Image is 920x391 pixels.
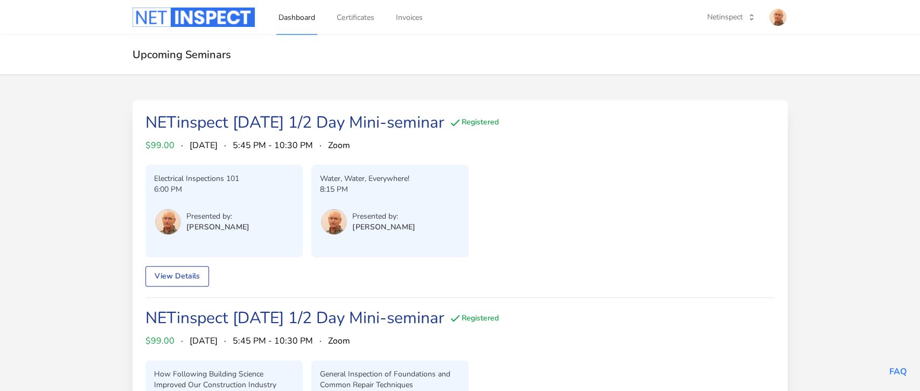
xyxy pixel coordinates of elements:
p: [PERSON_NAME] [352,222,416,233]
img: Tom Sherman [155,209,181,235]
a: NETinspect [DATE] 1/2 Day Mini-seminar [145,307,444,329]
a: FAQ [889,366,907,378]
button: Netinspect [700,8,762,26]
p: Water, Water, Everywhere! [320,173,460,184]
span: Zoom [328,139,350,152]
div: Registered [449,312,499,325]
span: · [319,334,322,347]
span: [DATE] [190,139,218,152]
span: 5:45 PM - 10:30 PM [233,139,313,152]
p: Electrical Inspections 101 [154,173,294,184]
span: · [319,139,322,152]
span: [DATE] [190,334,218,347]
span: 5:45 PM - 10:30 PM [233,334,313,347]
p: 6:00 PM [154,184,294,195]
span: $99.00 [145,334,175,347]
h2: Upcoming Seminars [133,48,787,61]
span: · [224,139,226,152]
span: · [181,334,183,347]
p: [PERSON_NAME] [186,222,250,233]
div: Registered [449,116,499,129]
span: $99.00 [145,139,175,152]
p: How Following Building Science Improved Our Construction Industry [154,369,294,390]
button: User menu [154,208,182,236]
p: Presented by: [186,211,250,222]
p: General Inspection of Foundations and Common Repair Techniques [320,369,460,390]
button: User menu [320,208,348,236]
img: Tom Sherman [769,9,786,26]
a: View Details [145,266,209,287]
span: · [181,139,183,152]
img: Tom Sherman [321,209,347,235]
a: NETinspect [DATE] 1/2 Day Mini-seminar [145,111,444,134]
img: Logo [133,8,255,27]
span: · [224,334,226,347]
p: 8:15 PM [320,184,460,195]
span: Zoom [328,334,350,347]
p: Presented by: [352,211,416,222]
